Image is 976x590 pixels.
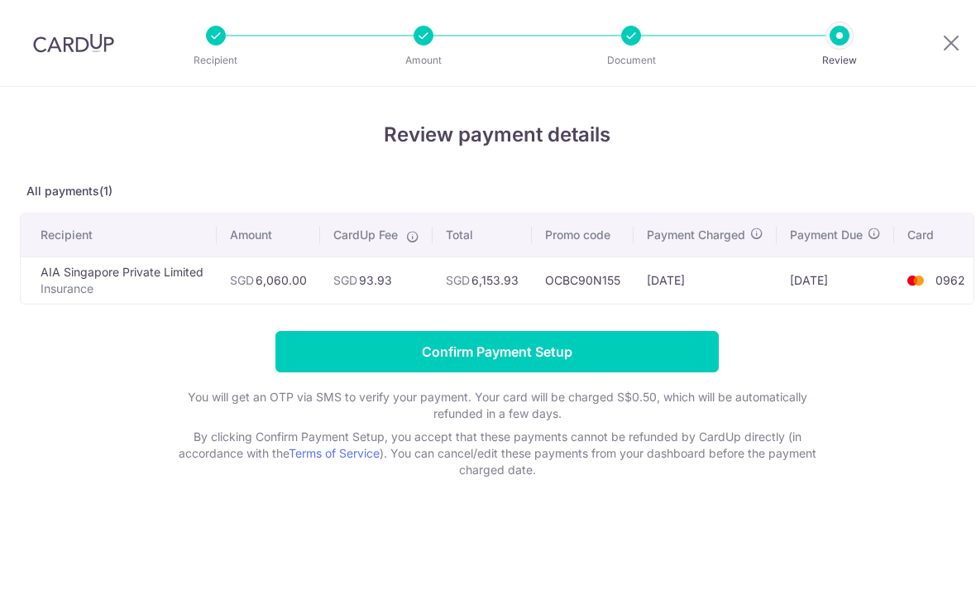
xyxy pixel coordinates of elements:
[217,257,320,304] td: 6,060.00
[333,227,398,243] span: CardUp Fee
[320,257,433,304] td: 93.93
[634,257,777,304] td: [DATE]
[570,52,692,69] p: Document
[155,52,277,69] p: Recipient
[935,273,965,287] span: 0962
[166,429,828,478] p: By clicking Confirm Payment Setup, you accept that these payments cannot be refunded by CardUp di...
[21,257,217,304] td: AIA Singapore Private Limited
[166,389,828,422] p: You will get an OTP via SMS to verify your payment. Your card will be charged S$0.50, which will ...
[20,120,974,150] h4: Review payment details
[433,257,532,304] td: 6,153.93
[217,213,320,257] th: Amount
[33,33,114,53] img: CardUp
[778,52,901,69] p: Review
[532,213,634,257] th: Promo code
[433,213,532,257] th: Total
[899,271,932,290] img: <span class="translation_missing" title="translation missing: en.account_steps.new_confirm_form.b...
[20,183,974,199] p: All payments(1)
[532,257,634,304] td: OCBC90N155
[777,257,894,304] td: [DATE]
[333,273,357,287] span: SGD
[41,281,203,297] p: Insurance
[21,213,217,257] th: Recipient
[446,273,470,287] span: SGD
[230,273,254,287] span: SGD
[362,52,485,69] p: Amount
[289,446,380,460] a: Terms of Service
[790,227,863,243] span: Payment Due
[647,227,745,243] span: Payment Charged
[275,331,719,372] input: Confirm Payment Setup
